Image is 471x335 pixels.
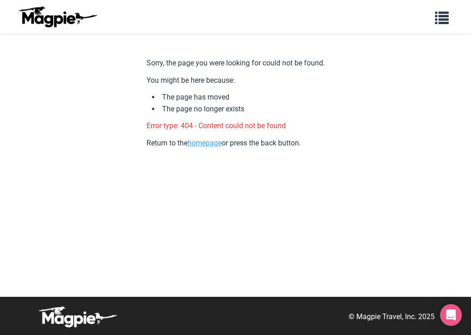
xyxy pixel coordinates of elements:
[147,75,325,86] p: You might be here because:
[147,57,325,69] p: Sorry, the page you were looking for could not be found.
[349,311,435,323] p: © Magpie Travel, Inc. 2025
[152,103,325,115] li: The page no longer exists
[440,304,462,326] div: Open Intercom Messenger
[187,139,222,147] a: homepage
[36,306,118,328] img: logo-white-d94fa1abed81b67a048b3d0f0ab5b955.png
[147,137,325,149] p: Return to the or press the back button.
[147,120,325,132] p: Error type: 404 - Content could not be found
[152,91,325,103] li: The page has moved
[16,6,98,28] img: logo-ab69f6fb50320c5b225c76a69d11143b.png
